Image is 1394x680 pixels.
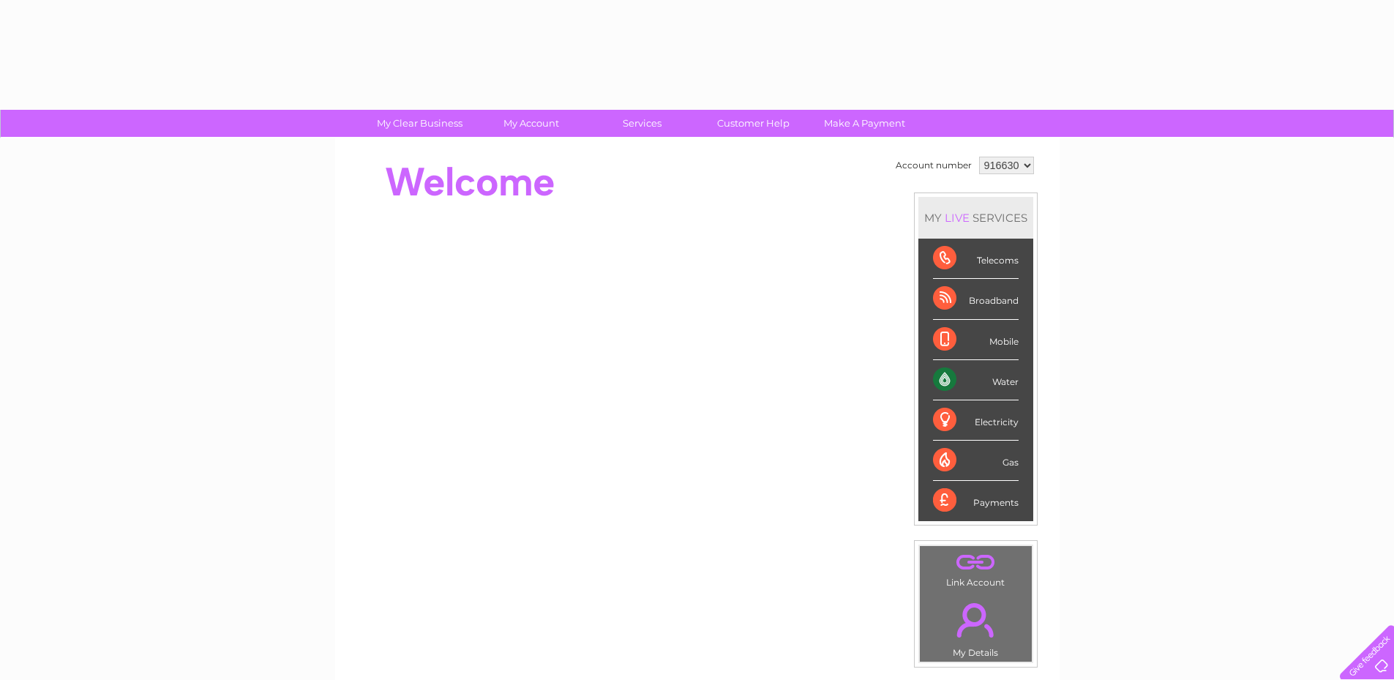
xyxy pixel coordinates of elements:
[933,239,1019,279] div: Telecoms
[933,360,1019,400] div: Water
[933,320,1019,360] div: Mobile
[933,400,1019,441] div: Electricity
[471,110,591,137] a: My Account
[918,197,1033,239] div: MY SERVICES
[892,153,975,178] td: Account number
[923,550,1028,575] a: .
[804,110,925,137] a: Make A Payment
[933,441,1019,481] div: Gas
[933,481,1019,520] div: Payments
[919,591,1033,662] td: My Details
[923,594,1028,646] a: .
[933,279,1019,319] div: Broadband
[693,110,814,137] a: Customer Help
[582,110,702,137] a: Services
[942,211,973,225] div: LIVE
[919,545,1033,591] td: Link Account
[359,110,480,137] a: My Clear Business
